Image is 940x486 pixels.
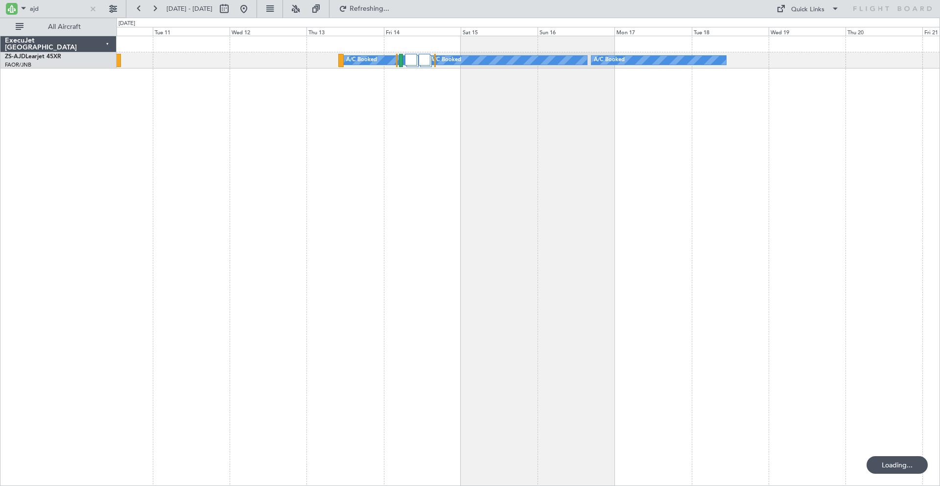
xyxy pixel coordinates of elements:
[772,1,844,17] button: Quick Links
[346,53,377,68] div: A/C Booked
[11,19,106,35] button: All Aircraft
[614,27,691,36] div: Mon 17
[846,27,922,36] div: Thu 20
[692,27,769,36] div: Tue 18
[153,27,230,36] div: Tue 11
[349,5,390,12] span: Refreshing...
[118,20,135,28] div: [DATE]
[166,4,212,13] span: [DATE] - [DATE]
[791,5,824,15] div: Quick Links
[5,54,25,60] span: ZS-AJD
[867,456,928,474] div: Loading...
[461,27,538,36] div: Sat 15
[230,27,306,36] div: Wed 12
[538,27,614,36] div: Sun 16
[334,1,393,17] button: Refreshing...
[384,27,461,36] div: Fri 14
[25,23,103,30] span: All Aircraft
[5,54,61,60] a: ZS-AJDLearjet 45XR
[594,53,625,68] div: A/C Booked
[769,27,846,36] div: Wed 19
[5,61,31,69] a: FAOR/JNB
[30,1,86,16] input: A/C (Reg. or Type)
[430,53,461,68] div: A/C Booked
[306,27,383,36] div: Thu 13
